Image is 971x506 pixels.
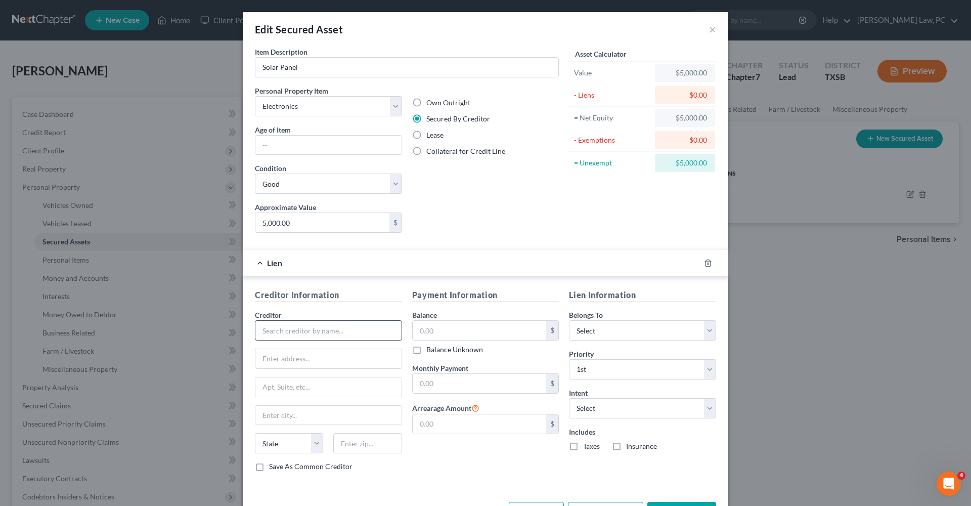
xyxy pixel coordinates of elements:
[255,289,402,302] h5: Creditor Information
[574,135,650,145] div: - Exemptions
[574,90,650,100] div: - Liens
[413,414,547,434] input: 0.00
[255,349,402,368] input: Enter address...
[709,23,716,35] button: ×
[575,49,627,59] label: Asset Calculator
[255,320,402,341] input: Search creditor by name...
[426,98,470,108] label: Own Outright
[569,388,588,398] label: Intent
[269,461,352,472] label: Save As Common Creditor
[426,114,490,124] label: Secured By Creditor
[663,113,707,123] div: $5,000.00
[255,406,402,425] input: Enter city...
[255,48,307,56] span: Item Description
[426,130,444,140] label: Lease
[412,289,559,302] h5: Payment Information
[255,213,389,232] input: 0.00
[412,363,468,373] label: Monthly Payment
[255,377,402,397] input: Apt, Suite, etc...
[569,289,716,302] h5: Lien Information
[255,22,343,36] div: Edit Secured Asset
[583,441,600,451] label: Taxes
[333,433,402,453] input: Enter zip...
[546,414,558,434] div: $
[569,350,594,358] span: Priority
[574,158,650,168] div: = Unexempt
[255,203,316,212] span: Approximate Value
[626,441,657,451] label: Insurance
[546,321,558,340] div: $
[957,472,965,480] span: 4
[426,345,483,355] label: Balance Unknown
[255,86,328,96] label: Personal Property Item
[574,68,650,78] div: Value
[426,146,505,156] label: Collateral for Credit Line
[663,68,707,78] div: $5,000.00
[413,374,547,393] input: 0.00
[569,311,603,319] span: Belongs To
[255,311,282,319] span: Creditor
[663,135,707,145] div: $0.00
[255,163,286,174] label: Condition
[267,258,282,268] span: Lien
[255,124,291,135] label: Age of Item
[569,427,716,437] label: Includes
[413,321,547,340] input: 0.00
[663,90,707,100] div: $0.00
[937,472,961,496] iframe: Intercom live chat
[255,58,558,77] input: Describe...
[389,213,402,232] div: $
[546,374,558,393] div: $
[663,158,707,168] div: $5,000.00
[412,310,437,320] label: Balance
[412,402,479,414] label: Arrearage Amount
[255,136,402,155] input: --
[574,113,650,123] div: = Net Equity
